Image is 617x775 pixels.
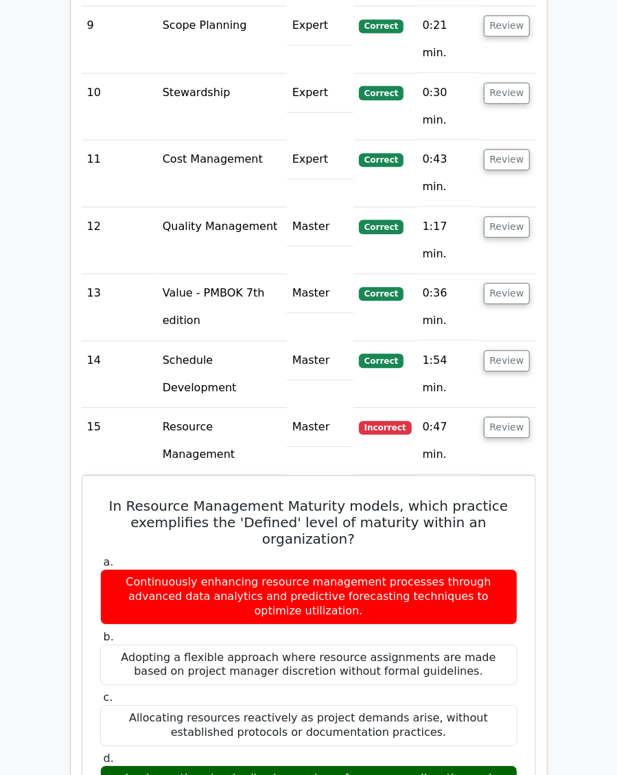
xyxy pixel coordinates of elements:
[104,691,113,704] span: c.
[359,153,404,167] span: Correct
[484,82,531,104] button: Review
[359,220,404,233] span: Correct
[82,341,157,408] td: 14
[484,417,531,438] button: Review
[417,6,478,73] td: 0:21 min.
[359,86,404,100] span: Correct
[287,341,353,380] td: Master
[359,421,412,435] span: Incorrect
[104,752,114,765] span: d.
[287,274,353,313] td: Master
[157,274,287,340] td: Value - PMBOK 7th edition
[417,341,478,408] td: 1:54 min.
[287,207,353,246] td: Master
[100,569,517,624] div: Continuously enhancing resource management processes through advanced data analytics and predicti...
[82,140,157,207] td: 11
[104,555,114,568] span: a.
[484,15,531,36] button: Review
[157,341,287,408] td: Schedule Development
[417,73,478,140] td: 0:30 min.
[99,498,519,547] h5: In Resource Management Maturity models, which practice exemplifies the 'Defined' level of maturit...
[104,630,114,643] span: b.
[287,6,353,45] td: Expert
[484,350,531,371] button: Review
[287,408,353,447] td: Master
[359,354,404,367] span: Correct
[82,73,157,140] td: 10
[359,19,404,33] span: Correct
[100,645,517,686] div: Adopting a flexible approach where resource assignments are made based on project manager discret...
[157,207,287,274] td: Quality Management
[82,6,157,73] td: 9
[417,207,478,274] td: 1:17 min.
[82,274,157,340] td: 13
[417,408,478,474] td: 0:47 min.
[287,73,353,113] td: Expert
[82,408,157,474] td: 15
[157,140,287,207] td: Cost Management
[157,408,287,474] td: Resource Management
[100,705,517,746] div: Allocating resources reactively as project demands arise, without established protocols or docume...
[484,216,531,238] button: Review
[157,6,287,73] td: Scope Planning
[287,140,353,179] td: Expert
[417,274,478,340] td: 0:36 min.
[484,149,531,170] button: Review
[484,283,531,304] button: Review
[157,73,287,140] td: Stewardship
[359,287,404,301] span: Correct
[82,207,157,274] td: 12
[417,140,478,207] td: 0:43 min.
